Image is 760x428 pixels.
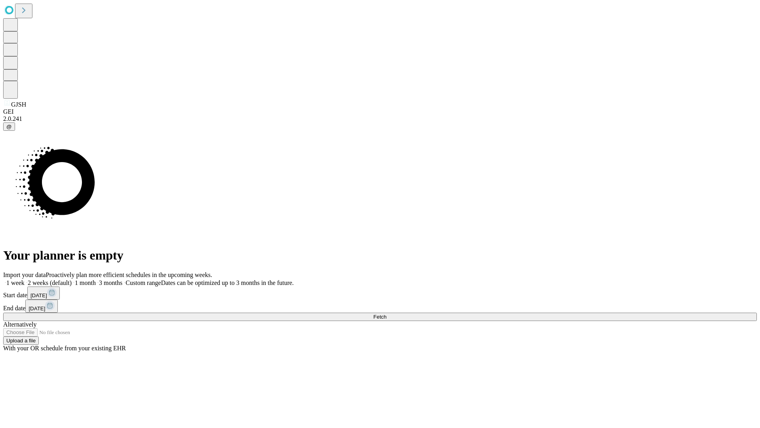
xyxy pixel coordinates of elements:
span: 1 week [6,279,25,286]
button: [DATE] [27,287,60,300]
span: 3 months [99,279,122,286]
button: @ [3,122,15,131]
span: GJSH [11,101,26,108]
span: 2 weeks (default) [28,279,72,286]
span: Dates can be optimized up to 3 months in the future. [161,279,294,286]
span: [DATE] [30,292,47,298]
span: Alternatively [3,321,36,328]
button: Fetch [3,313,757,321]
h1: Your planner is empty [3,248,757,263]
button: Upload a file [3,336,39,345]
div: End date [3,300,757,313]
span: Fetch [373,314,386,320]
span: Proactively plan more efficient schedules in the upcoming weeks. [46,271,212,278]
span: @ [6,124,12,130]
button: [DATE] [25,300,58,313]
span: [DATE] [28,306,45,311]
span: 1 month [75,279,96,286]
span: Custom range [125,279,161,286]
div: 2.0.241 [3,115,757,122]
div: Start date [3,287,757,300]
div: GEI [3,108,757,115]
span: Import your data [3,271,46,278]
span: With your OR schedule from your existing EHR [3,345,126,352]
